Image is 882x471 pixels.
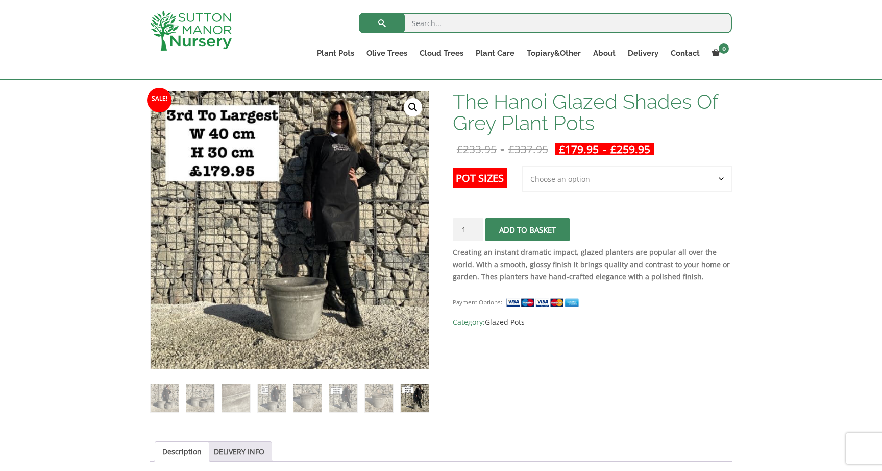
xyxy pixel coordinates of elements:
[706,46,732,60] a: 0
[622,46,665,60] a: Delivery
[453,316,732,328] span: Category:
[587,46,622,60] a: About
[404,98,422,116] a: View full-screen image gallery
[508,142,548,156] bdi: 337.95
[457,142,463,156] span: £
[162,442,202,461] a: Description
[485,317,525,327] a: Glazed Pots
[453,91,732,134] h1: The Hanoi Glazed Shades Of Grey Plant Pots
[457,142,497,156] bdi: 233.95
[214,442,264,461] a: DELIVERY INFO
[470,46,521,60] a: Plant Care
[222,384,250,412] img: The Hanoi Glazed Shades Of Grey Plant Pots - Image 3
[413,46,470,60] a: Cloud Trees
[453,168,507,188] label: Pot Sizes
[508,142,514,156] span: £
[359,13,732,33] input: Search...
[311,46,360,60] a: Plant Pots
[610,142,650,156] bdi: 259.95
[521,46,587,60] a: Topiary&Other
[401,384,429,412] img: The Hanoi Glazed Shades Of Grey Plant Pots - Image 8
[186,384,214,412] img: The Hanoi Glazed Shades Of Grey Plant Pots - Image 2
[665,46,706,60] a: Contact
[258,384,286,412] img: The Hanoi Glazed Shades Of Grey Plant Pots - Image 4
[453,218,483,241] input: Product quantity
[365,384,393,412] img: The Hanoi Glazed Shades Of Grey Plant Pots - Image 7
[453,298,502,306] small: Payment Options:
[719,43,729,54] span: 0
[485,218,570,241] button: Add to basket
[360,46,413,60] a: Olive Trees
[453,143,552,155] del: -
[559,142,565,156] span: £
[150,10,232,51] img: logo
[293,384,322,412] img: The Hanoi Glazed Shades Of Grey Plant Pots - Image 5
[555,143,654,155] ins: -
[453,247,730,281] strong: Creating an instant dramatic impact, glazed planters are popular all over the world. With a smoot...
[559,142,599,156] bdi: 179.95
[610,142,617,156] span: £
[506,297,582,308] img: payment supported
[329,384,357,412] img: The Hanoi Glazed Shades Of Grey Plant Pots - Image 6
[147,88,171,112] span: Sale!
[151,384,179,412] img: The Hanoi Glazed Shades Of Grey Plant Pots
